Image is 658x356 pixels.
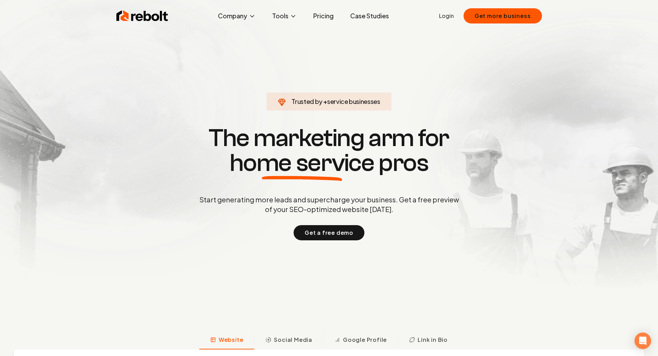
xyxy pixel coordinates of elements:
[308,9,339,23] a: Pricing
[163,126,495,175] h1: The marketing arm for pros
[198,195,460,214] p: Start generating more leads and supercharge your business. Get a free preview of your SEO-optimiz...
[294,225,364,240] button: Get a free demo
[212,9,261,23] button: Company
[345,9,394,23] a: Case Studies
[274,336,312,344] span: Social Media
[327,97,380,105] span: service businesses
[464,8,542,23] button: Get more business
[230,151,374,175] span: home service
[323,331,398,349] button: Google Profile
[398,331,459,349] button: Link in Bio
[292,97,322,105] span: Trusted by
[219,336,244,344] span: Website
[343,336,387,344] span: Google Profile
[418,336,448,344] span: Link in Bio
[254,331,323,349] button: Social Media
[323,97,327,105] span: +
[199,331,255,349] button: Website
[267,9,302,23] button: Tools
[116,9,168,23] img: Rebolt Logo
[439,12,454,20] a: Login
[635,333,651,349] div: Open Intercom Messenger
